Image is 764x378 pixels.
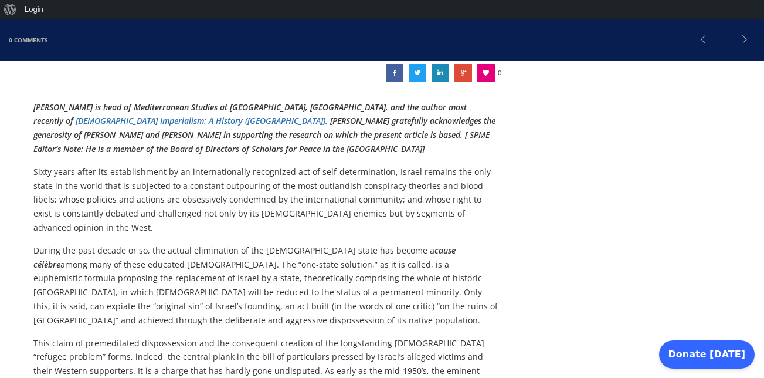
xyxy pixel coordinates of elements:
[386,64,403,82] a: Efraim Karsh: 1948, Israel, and the Palestinians- The True Story
[454,64,472,82] a: Efraim Karsh: 1948, Israel, and the Palestinians- The True Story
[33,115,495,154] em: [PERSON_NAME] gratefully acknowledges the generosity of [PERSON_NAME] and [PERSON_NAME] in suppor...
[33,244,498,328] p: During the past decade or so, the actual elimination of the [DEMOGRAPHIC_DATA] state has become a...
[33,165,498,235] p: Sixty years after its establishment by an internationally recognized act of self-determination, I...
[409,64,426,82] a: Efraim Karsh: 1948, Israel, and the Palestinians- The True Story
[33,245,456,270] em: cause célèbre
[498,64,501,82] span: 0
[432,64,449,82] a: Efraim Karsh: 1948, Israel, and the Palestinians- The True Story
[33,102,467,127] em: [PERSON_NAME] is head of Mediterranean Studies at [GEOGRAPHIC_DATA], [GEOGRAPHIC_DATA], and the a...
[76,115,328,126] a: [DEMOGRAPHIC_DATA] Imperialism: A History ([GEOGRAPHIC_DATA]).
